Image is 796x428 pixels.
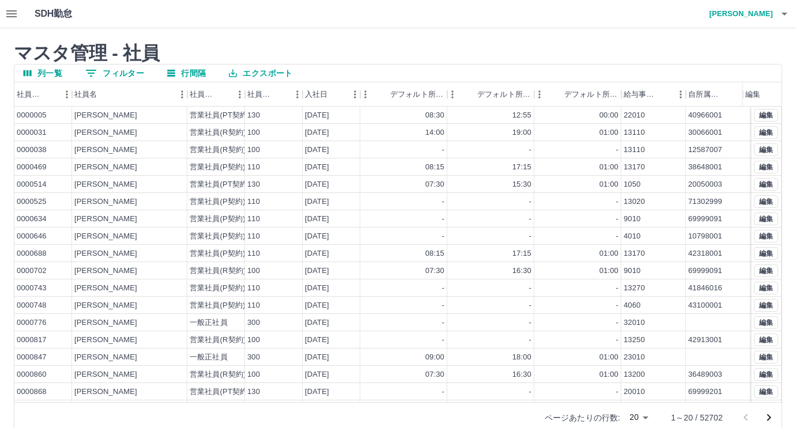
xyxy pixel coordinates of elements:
[688,196,722,207] div: 71302999
[74,127,137,138] div: [PERSON_NAME]
[737,86,754,103] button: メニュー
[599,266,618,277] div: 01:00
[754,316,778,329] button: 編集
[190,387,250,397] div: 営業社員(PT契約)
[624,127,645,138] div: 13110
[512,162,531,173] div: 17:15
[17,162,47,173] div: 0000469
[425,266,444,277] div: 07:30
[247,110,260,121] div: 130
[305,82,327,107] div: 入社日
[247,145,260,156] div: 100
[624,110,645,121] div: 22010
[671,412,723,423] p: 1～20 / 52702
[599,248,618,259] div: 01:00
[442,283,444,294] div: -
[688,127,722,138] div: 30066001
[190,248,246,259] div: 営業社員(P契約)
[74,266,137,277] div: [PERSON_NAME]
[190,145,246,156] div: 営業社員(R契約)
[529,214,531,225] div: -
[624,82,656,107] div: 給与事業所コード
[247,162,260,173] div: 110
[624,266,641,277] div: 9010
[548,86,564,103] button: ソート
[624,369,645,380] div: 13200
[190,266,246,277] div: 営業社員(R契約)
[247,127,260,138] div: 100
[754,109,778,122] button: 編集
[624,145,645,156] div: 13110
[564,82,619,107] div: デフォルト所定休憩時間
[624,196,645,207] div: 13020
[72,82,187,107] div: 社員名
[305,127,329,138] div: [DATE]
[17,179,47,190] div: 0000514
[74,231,137,242] div: [PERSON_NAME]
[58,86,76,103] button: メニュー
[529,196,531,207] div: -
[425,162,444,173] div: 08:15
[374,86,390,103] button: ソート
[512,369,531,380] div: 16:30
[17,82,42,107] div: 社員番号
[442,387,444,397] div: -
[190,335,246,346] div: 営業社員(R契約)
[624,300,641,311] div: 4060
[17,214,47,225] div: 0000634
[247,196,260,207] div: 110
[545,412,620,423] p: ページあたりの行数:
[425,352,444,363] div: 09:00
[425,248,444,259] div: 08:15
[754,351,778,363] button: 編集
[754,195,778,208] button: 編集
[688,179,722,190] div: 20050003
[247,231,260,242] div: 110
[305,283,329,294] div: [DATE]
[190,214,246,225] div: 営業社員(P契約)
[173,86,191,103] button: メニュー
[599,369,618,380] div: 01:00
[17,110,47,121] div: 0000005
[247,179,260,190] div: 130
[42,86,58,103] button: ソート
[688,82,720,107] div: 自所属契約コード
[305,387,329,397] div: [DATE]
[247,369,260,380] div: 100
[621,82,686,107] div: 給与事業所コード
[529,145,531,156] div: -
[754,299,778,312] button: 編集
[442,317,444,328] div: -
[74,82,97,107] div: 社員名
[17,283,47,294] div: 0000743
[74,300,137,311] div: [PERSON_NAME]
[305,248,329,259] div: [DATE]
[305,335,329,346] div: [DATE]
[688,231,722,242] div: 10798001
[305,352,329,363] div: [DATE]
[190,162,246,173] div: 営業社員(P契約)
[305,369,329,380] div: [DATE]
[305,317,329,328] div: [DATE]
[624,179,641,190] div: 1050
[616,283,618,294] div: -
[447,82,534,107] div: デフォルト所定終業時刻
[688,162,722,173] div: 38648001
[754,178,778,191] button: 編集
[74,352,137,363] div: [PERSON_NAME]
[17,231,47,242] div: 0000646
[215,86,231,103] button: ソート
[442,196,444,207] div: -
[305,179,329,190] div: [DATE]
[17,369,47,380] div: 0000860
[688,248,722,259] div: 42318001
[305,214,329,225] div: [DATE]
[442,214,444,225] div: -
[74,283,137,294] div: [PERSON_NAME]
[442,300,444,311] div: -
[247,335,260,346] div: 100
[303,82,360,107] div: 入社日
[74,369,137,380] div: [PERSON_NAME]
[17,196,47,207] div: 0000525
[17,266,47,277] div: 0000702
